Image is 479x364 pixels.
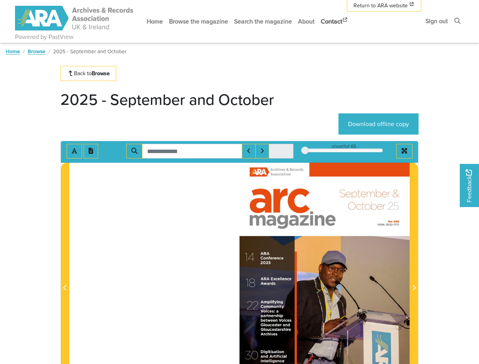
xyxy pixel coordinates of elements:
a: Search the magazine [231,11,295,32]
button: Next Match [255,144,269,158]
a: Back toBrowse [60,66,116,81]
button: Search [126,144,142,158]
a: Powered by PastView [15,32,74,42]
span: 2025 - September and October [53,47,126,55]
img: ARA - ARC Magazine | Powered by PastView [15,6,134,30]
span: Return to ARA website [353,2,408,10]
a: Home [144,11,166,32]
h1: 2025 - September and October [60,90,274,109]
button: Toggle text selection (Alt+T) [67,144,82,158]
span: 1 [344,143,345,150]
input: Search for [142,144,242,158]
button: Open transcription window [84,144,98,158]
a: Download offline copy [338,113,419,135]
a: Contact [318,11,352,32]
a: Browse [28,47,45,55]
a: About [295,11,318,32]
button: Previous Match [242,144,256,158]
a: Home [6,47,20,55]
div: sheet of 49 [305,143,383,150]
strong: Browse [92,69,110,77]
span: Feedback [464,169,474,202]
a: Sign out [422,11,451,31]
a: Browse the magazine [166,11,231,32]
a: ARA - ARC Magazine | Powered by PastView logo [15,2,134,35]
button: Full screen mode [396,144,412,158]
a: Would you like to provide feedback? [460,164,479,207]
